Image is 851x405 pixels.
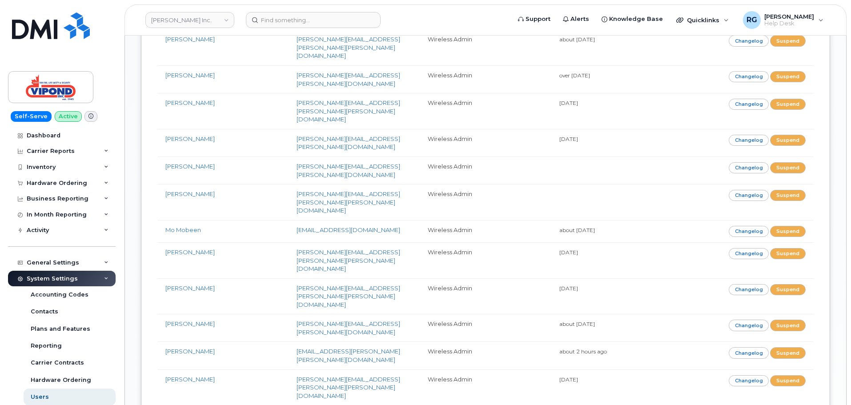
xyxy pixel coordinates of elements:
span: Support [526,15,550,24]
a: Changelog [729,71,769,82]
a: [PERSON_NAME] [165,36,215,43]
td: Wireless Admin [420,93,551,129]
span: RG [747,15,757,25]
a: Changelog [729,99,769,110]
a: [PERSON_NAME][EMAIL_ADDRESS][PERSON_NAME][PERSON_NAME][DOMAIN_NAME] [297,249,400,272]
a: [PERSON_NAME] [165,190,215,197]
a: [PERSON_NAME] [165,320,215,327]
td: Wireless Admin [420,156,551,184]
a: [PERSON_NAME] [165,135,215,142]
a: Changelog [729,375,769,386]
small: about [DATE] [559,321,595,327]
span: Quicklinks [687,16,719,24]
input: Find something... [246,12,381,28]
small: over [DATE] [559,72,590,79]
a: Suspend [770,226,806,237]
a: [PERSON_NAME][EMAIL_ADDRESS][PERSON_NAME][PERSON_NAME][DOMAIN_NAME] [297,99,400,123]
a: Changelog [729,35,769,46]
a: [PERSON_NAME] [165,249,215,256]
small: about 2 hours ago [559,348,607,355]
a: Suspend [770,99,806,110]
a: Support [512,10,557,28]
a: Alerts [557,10,595,28]
td: Wireless Admin [420,220,551,242]
a: [PERSON_NAME][EMAIL_ADDRESS][PERSON_NAME][PERSON_NAME][DOMAIN_NAME] [297,376,400,399]
a: [PERSON_NAME] [165,376,215,383]
a: Suspend [770,162,806,173]
small: [DATE] [559,136,578,142]
a: [PERSON_NAME][EMAIL_ADDRESS][PERSON_NAME][PERSON_NAME][DOMAIN_NAME] [297,285,400,308]
td: Wireless Admin [420,29,551,65]
a: [PERSON_NAME] [165,285,215,292]
a: [PERSON_NAME][EMAIL_ADDRESS][PERSON_NAME][PERSON_NAME][DOMAIN_NAME] [297,190,400,214]
div: Robert Graham [737,11,830,29]
small: [DATE] [559,285,578,292]
a: Changelog [729,248,769,259]
span: Knowledge Base [609,15,663,24]
a: Suspend [770,375,806,386]
span: [PERSON_NAME] [764,13,814,20]
a: [EMAIL_ADDRESS][DOMAIN_NAME] [297,226,400,233]
small: [DATE] [559,249,578,256]
div: Quicklinks [670,11,735,29]
a: [EMAIL_ADDRESS][PERSON_NAME][PERSON_NAME][DOMAIN_NAME] [297,348,400,363]
a: Changelog [729,162,769,173]
a: Changelog [729,320,769,331]
td: Wireless Admin [420,278,551,314]
a: [PERSON_NAME] [165,72,215,79]
a: Suspend [770,248,806,259]
a: Vipond Inc. [145,12,234,28]
a: Changelog [729,135,769,146]
td: Wireless Admin [420,242,551,278]
a: [PERSON_NAME][EMAIL_ADDRESS][PERSON_NAME][DOMAIN_NAME] [297,320,400,336]
a: Changelog [729,226,769,237]
a: [PERSON_NAME] [165,348,215,355]
a: Suspend [770,320,806,331]
small: [DATE] [559,376,578,383]
a: [PERSON_NAME][EMAIL_ADDRESS][PERSON_NAME][PERSON_NAME][DOMAIN_NAME] [297,36,400,59]
a: Suspend [770,190,806,201]
small: [DATE] [559,100,578,106]
a: Suspend [770,35,806,46]
a: Suspend [770,71,806,82]
a: [PERSON_NAME][EMAIL_ADDRESS][PERSON_NAME][DOMAIN_NAME] [297,163,400,178]
a: Suspend [770,284,806,295]
small: about [DATE] [559,227,595,233]
a: Knowledge Base [595,10,669,28]
td: Wireless Admin [420,314,551,341]
td: Wireless Admin [420,65,551,93]
small: about [DATE] [559,36,595,43]
td: Wireless Admin [420,184,551,220]
a: Suspend [770,347,806,358]
a: Suspend [770,135,806,146]
a: Changelog [729,347,769,358]
td: Wireless Admin [420,129,551,156]
td: Wireless Admin [420,341,551,369]
a: [PERSON_NAME][EMAIL_ADDRESS][PERSON_NAME][DOMAIN_NAME] [297,135,400,151]
a: Changelog [729,284,769,295]
a: [PERSON_NAME] [165,163,215,170]
span: Alerts [570,15,589,24]
a: [PERSON_NAME][EMAIL_ADDRESS][PERSON_NAME][DOMAIN_NAME] [297,72,400,87]
a: [PERSON_NAME] [165,99,215,106]
a: Changelog [729,190,769,201]
span: Help Desk [764,20,814,27]
a: Mo Mobeen [165,226,201,233]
